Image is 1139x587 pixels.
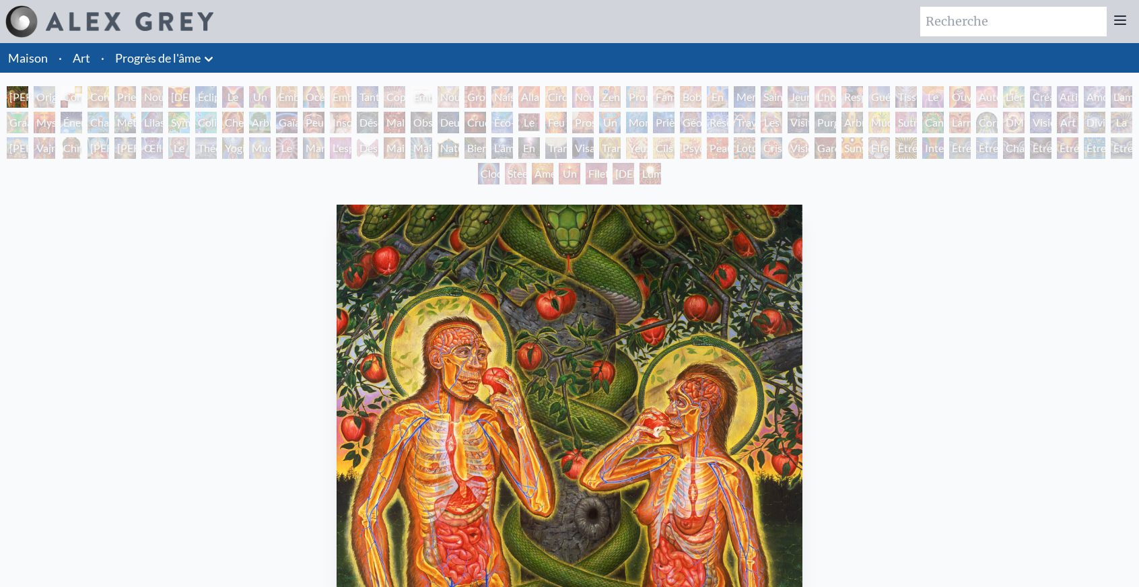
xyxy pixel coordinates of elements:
font: Deuil [440,116,465,129]
font: Arbre de vision [844,116,872,161]
font: Bienveillance [467,141,528,154]
font: Embrasser [279,90,328,103]
font: Géométrie humaine [683,116,732,145]
font: Lier [1006,90,1023,103]
font: Purge [817,116,845,129]
font: Nouvel homme, nouvelle femme [144,90,184,151]
font: Lotus spectral [736,141,773,170]
font: Œil mystique [144,141,187,170]
font: Symbiose : Cynips et chêne [171,116,215,193]
font: [PERSON_NAME] [90,141,174,154]
font: Sutra du cannabis [898,116,939,161]
font: Transfiguration [548,141,619,154]
font: Guérison [871,90,914,103]
font: Feu sacré [548,116,572,145]
font: Tantra [359,90,389,103]
font: Obscurcissement [413,116,494,129]
font: Visite d'Ayahuasca [790,116,848,145]
font: Transport séraphique amarré au Troisième Œil [602,141,654,235]
font: Mains en prière [386,141,415,186]
font: Cristal de vision [763,141,794,186]
font: Océan d'amour et de bonheur [306,90,345,168]
font: L'âme trouve son chemin [494,141,528,203]
font: [DEMOGRAPHIC_DATA][PERSON_NAME]-même [615,167,734,212]
font: Monocorde [629,116,683,129]
font: [DEMOGRAPHIC_DATA] [171,90,290,103]
font: Cils Ophanic [656,141,695,170]
font: L'esprit anime la chair [333,141,366,203]
font: Marche sur le feu [306,141,341,203]
a: Progrès de l'âme [115,48,201,67]
font: Bobo [683,90,707,103]
font: [PERSON_NAME] [117,141,201,154]
font: Être Vajra [1033,141,1057,170]
font: Mudra [252,141,283,154]
font: Un goût [252,90,273,119]
font: Prier [117,90,140,103]
font: Créativité cosmique [1033,90,1079,119]
font: Théologue [198,141,247,154]
font: Origine visionnaire du langage [36,90,88,151]
font: Elfe cosmique [871,141,916,170]
font: Insomnie [333,116,376,129]
font: Autonomisation [979,90,1055,103]
font: Désespoir [359,116,407,129]
font: Interêtre [925,141,967,154]
font: Être maya [1086,141,1111,170]
font: Nouveau-né [440,90,487,119]
font: Yogi et la sphère de Möbius [225,141,261,235]
font: DMT - La molécule spirituelle [1006,116,1052,193]
font: Être joyau [952,141,977,170]
font: [PERSON_NAME] et Ève [9,90,94,135]
font: Embryon de [DEMOGRAPHIC_DATA] [413,90,532,135]
font: Amoureux cosmiques [1086,90,1136,119]
font: Lilas [144,116,165,129]
a: Art [73,48,90,67]
font: Prières planétaires [656,116,707,145]
font: Zena Lotus [602,90,628,119]
font: Chant de l'Être Vajra [1006,141,1035,203]
font: Graal d'émeraude [9,116,64,145]
font: [PERSON_NAME] [9,141,94,154]
font: Lumière blanche [642,167,680,196]
font: Steeplehead 2 [508,167,565,196]
font: Réseaux [710,116,749,129]
font: Visage original [575,141,610,170]
font: Gardien de la vision infinie [817,141,855,219]
font: Allaitement [521,90,576,103]
font: Respiration [844,90,898,103]
font: Copuler [386,90,424,103]
font: Filet de l'Être [588,167,613,212]
font: Mysteriosa 2 [36,116,89,145]
a: Maison [8,50,48,65]
font: Mudra du cannabis [871,116,912,161]
font: Vision [PERSON_NAME] [790,141,874,170]
font: Un [563,167,577,180]
font: Sunyata [844,141,882,154]
font: Jeunes et vieux [790,90,823,135]
font: Sainte Famille [763,90,797,119]
font: Progrès de l'âme [115,50,201,65]
font: Contemplation [90,90,161,103]
font: Corps, esprit, âme [63,90,94,135]
font: Peau d'ange [710,141,740,170]
font: Vajra Guru [36,141,61,170]
font: Travailleur de lumière [736,116,786,161]
font: Énergies de la Terre [63,116,103,177]
font: Mal de tête [386,116,405,161]
font: · [101,50,104,65]
font: Nouvelle famille [575,90,617,119]
font: Éclipse [198,90,230,103]
font: Éco-Atlas [494,116,518,145]
font: En lisant [710,90,735,119]
font: Naissance [494,90,541,103]
font: Des mains qui voient [359,141,389,203]
font: Clocher 1 [481,167,517,196]
font: Ouverture [952,90,1001,103]
font: Les Shulgins et leurs anges alchimiques [763,116,819,209]
font: Grossesse [467,90,515,103]
input: Recherche [920,7,1107,36]
font: Art [73,50,90,65]
font: L'homme qui rit [817,90,859,135]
